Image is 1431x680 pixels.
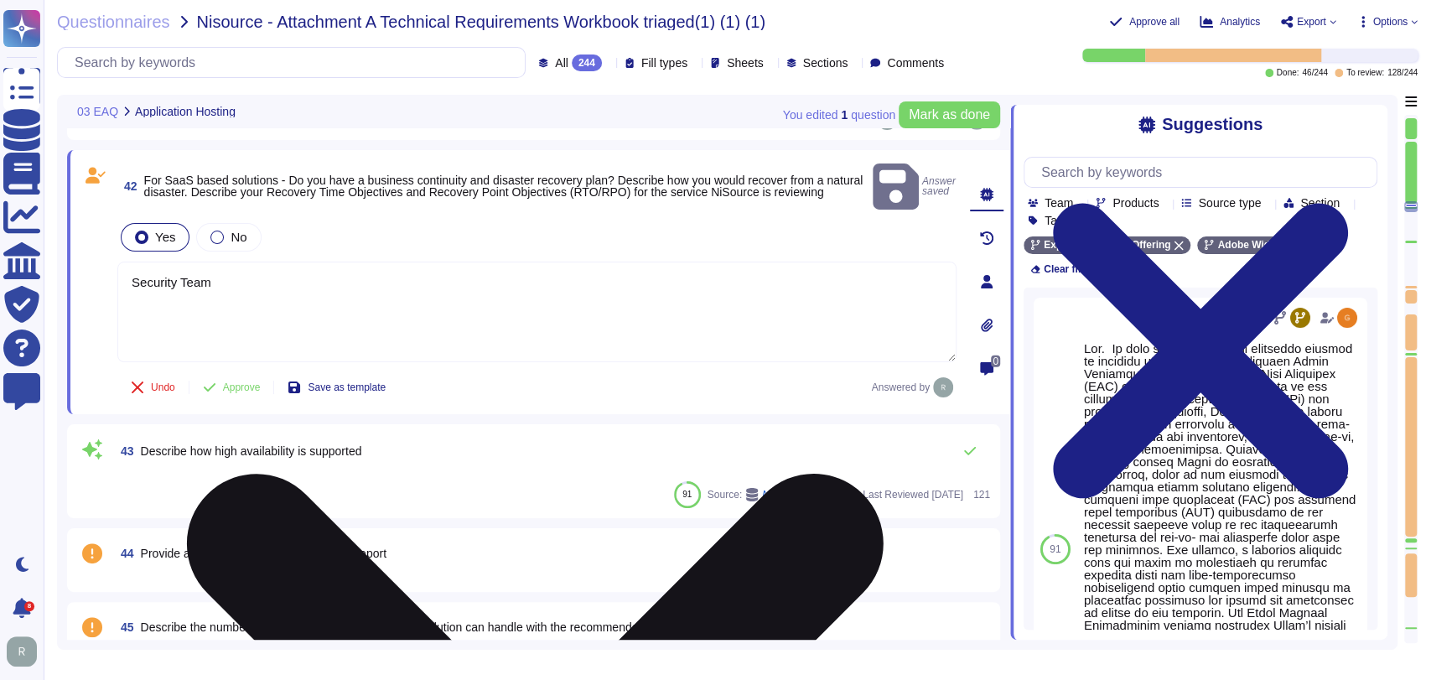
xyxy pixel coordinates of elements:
span: 91 [1050,544,1060,554]
span: Sections [803,57,848,69]
span: Nisource - Attachment A Technical Requirements Workbook triaged(1) (1) (1) [197,13,765,30]
span: For SaaS based solutions - Do you have a business continuity and disaster recovery plan? Describe... [144,174,863,199]
span: 0 [991,356,1000,367]
button: Analytics [1200,15,1260,29]
textarea: Security Team [117,262,957,362]
b: 1 [841,109,848,121]
span: 128 / 244 [1387,69,1418,77]
input: Search by keywords [1033,158,1377,187]
span: Fill types [641,57,687,69]
span: Done: [1277,69,1299,77]
button: Mark as done [899,101,1000,128]
span: Approve all [1129,17,1180,27]
span: 46 / 244 [1302,69,1328,77]
span: Mark as done [909,108,990,122]
span: 121 [970,490,990,500]
img: user [1337,308,1357,328]
img: user [933,377,953,397]
span: To review: [1346,69,1384,77]
button: Approve all [1109,15,1180,29]
input: Search by keywords [66,48,525,77]
button: user [3,633,49,670]
span: 91 [682,490,692,499]
span: Analytics [1220,17,1260,27]
span: 43 [114,445,134,457]
span: You edited question [783,109,895,121]
span: Answer saved [873,160,957,213]
span: Export [1297,17,1326,27]
span: No [231,230,246,244]
div: 244 [572,55,602,71]
span: Application Hosting [135,106,236,117]
span: All [555,57,568,69]
span: Sheets [727,57,764,69]
span: Options [1373,17,1408,27]
span: 03 EAQ [77,106,118,117]
span: 44 [114,548,134,559]
span: Yes [155,230,175,244]
img: user [7,636,37,667]
span: 45 [114,621,134,633]
div: 8 [24,601,34,611]
span: Comments [887,57,944,69]
span: 42 [117,180,137,192]
span: Questionnaires [57,13,170,30]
